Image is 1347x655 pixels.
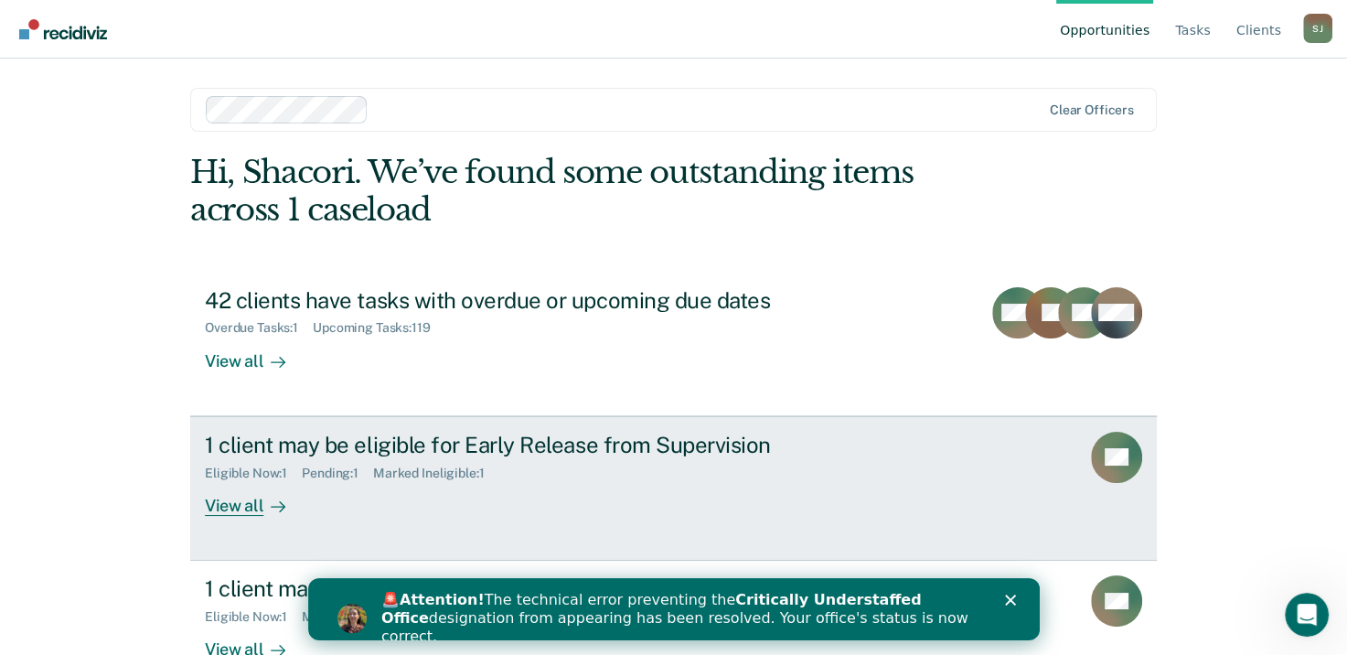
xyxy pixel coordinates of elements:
div: Hi, Shacori. We’ve found some outstanding items across 1 caseload [190,154,963,229]
iframe: Intercom live chat [1285,593,1329,637]
div: View all [205,336,307,371]
div: Upcoming Tasks : 119 [313,320,445,336]
div: Marked Ineligible : 4 [302,609,430,625]
div: Close [697,16,715,27]
div: Pending : 1 [302,466,373,481]
div: 🚨 The technical error preventing the designation from appearing has been resolved. Your office's ... [73,13,673,68]
div: S J [1303,14,1332,43]
button: Profile dropdown button [1303,14,1332,43]
b: Critically Understaffed Office [73,13,614,48]
iframe: Intercom live chat banner [308,578,1040,640]
a: 42 clients have tasks with overdue or upcoming due datesOverdue Tasks:1Upcoming Tasks:119View all [190,273,1157,416]
div: Overdue Tasks : 1 [205,320,313,336]
a: 1 client may be eligible for Early Release from SupervisionEligible Now:1Pending:1Marked Ineligib... [190,416,1157,561]
div: 42 clients have tasks with overdue or upcoming due dates [205,287,847,314]
div: Clear officers [1050,102,1134,118]
div: Eligible Now : 1 [205,466,302,481]
b: Attention! [91,13,176,30]
div: Marked Ineligible : 1 [373,466,498,481]
div: View all [205,480,307,516]
div: 1 client may be eligible for Annual Report Status [205,575,847,602]
div: 1 client may be eligible for Early Release from Supervision [205,432,847,458]
div: Eligible Now : 1 [205,609,302,625]
img: Recidiviz [19,19,107,39]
